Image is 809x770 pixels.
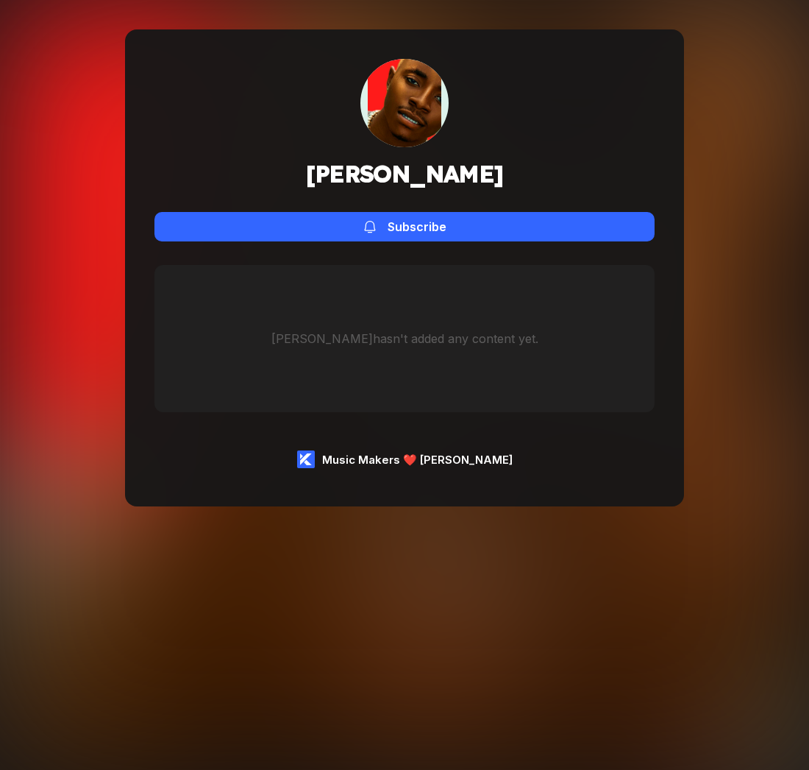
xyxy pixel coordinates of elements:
[388,219,446,234] div: Subscribe
[305,159,503,188] h1: [PERSON_NAME]
[297,451,513,468] a: Music Makers ❤️ [PERSON_NAME]
[360,59,449,147] div: Solomon Adamu
[368,59,441,147] img: ab6761610000e5eb00f311c43f7cdbc9d4bf66e5
[154,212,655,241] button: Subscribe
[271,331,538,346] div: [PERSON_NAME] hasn't added any content yet.
[322,453,513,467] div: Music Makers ❤️ [PERSON_NAME]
